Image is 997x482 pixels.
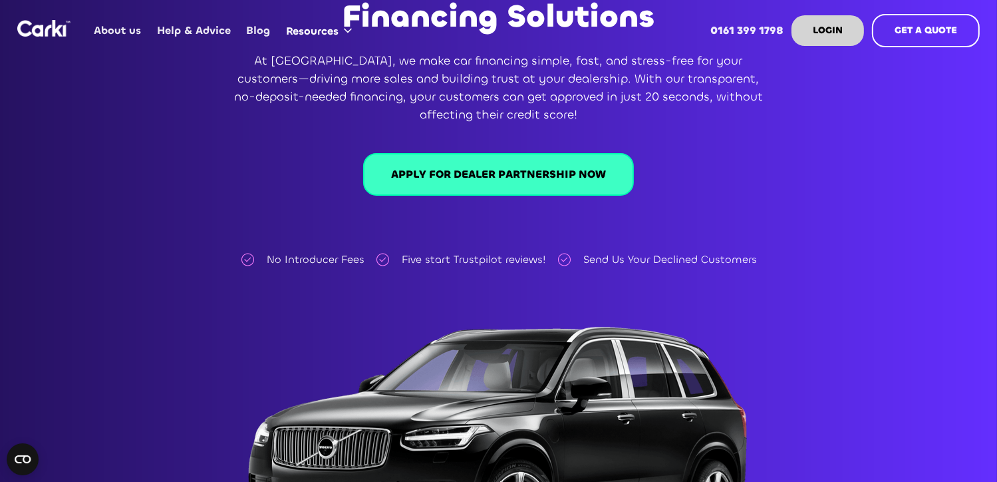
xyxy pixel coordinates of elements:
[710,23,783,37] strong: 0161 399 1798
[17,20,71,37] a: home
[583,252,757,268] div: Send Us Your Declined Customers
[233,52,765,124] p: At [GEOGRAPHIC_DATA], we make car financing simple, fast, and stress-free for your customers—driv...
[267,252,364,268] div: No Introducer Fees
[239,5,278,57] a: Blog
[17,20,71,37] img: Logo
[363,153,634,196] a: Apply for DEALER Partnership Now
[86,5,149,57] a: About us
[703,5,791,57] a: 0161 399 1798
[286,24,339,39] div: Resources
[7,443,39,475] button: Open CMP widget
[278,5,365,56] div: Resources
[895,24,957,37] strong: GET A QUOTE
[149,5,238,57] a: Help & Advice
[402,252,546,268] div: Five start Trustpilot reviews!
[872,14,980,47] a: GET A QUOTE
[791,15,864,46] a: LOGIN
[813,24,843,37] strong: LOGIN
